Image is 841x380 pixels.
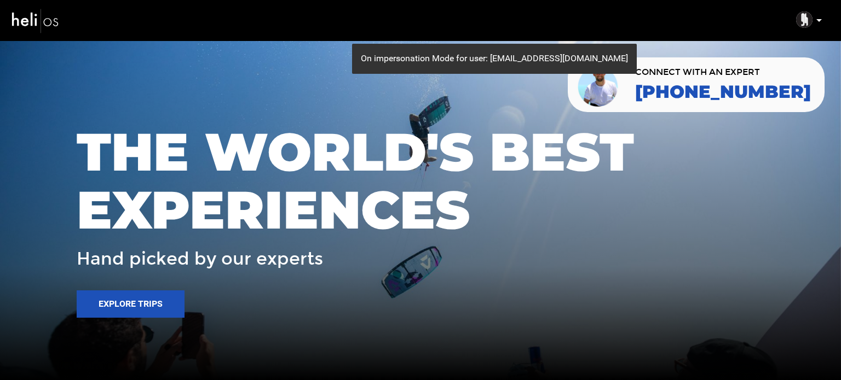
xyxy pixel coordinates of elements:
[796,11,813,28] img: 5745131a3a9d0a7fc8528604f7dc9f0d.png
[635,82,811,102] a: [PHONE_NUMBER]
[352,44,637,74] div: On impersonation Mode for user: [EMAIL_ADDRESS][DOMAIN_NAME]
[77,249,323,268] span: Hand picked by our experts
[77,290,185,318] button: Explore Trips
[11,6,60,35] img: heli-logo
[77,123,764,238] span: THE WORLD'S BEST EXPERIENCES
[635,68,811,77] span: CONNECT WITH AN EXPERT
[576,62,621,108] img: contact our team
